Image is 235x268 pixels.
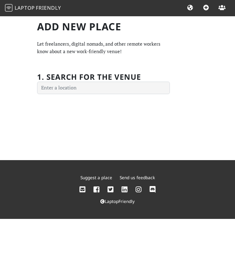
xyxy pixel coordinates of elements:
[37,73,141,82] h2: 1. Search for the venue
[5,3,61,14] a: LaptopFriendly LaptopFriendly
[37,82,170,94] input: Enter a location
[37,40,170,55] p: Let freelancers, digital nomads, and other remote workers know about a new work-friendly venue!
[5,4,12,12] img: LaptopFriendly
[120,174,155,180] a: Send us feedback
[80,174,112,180] a: Suggest a place
[100,198,135,204] a: LaptopFriendly
[37,21,170,33] h1: Add new Place
[15,4,35,11] span: Laptop
[36,4,61,11] span: Friendly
